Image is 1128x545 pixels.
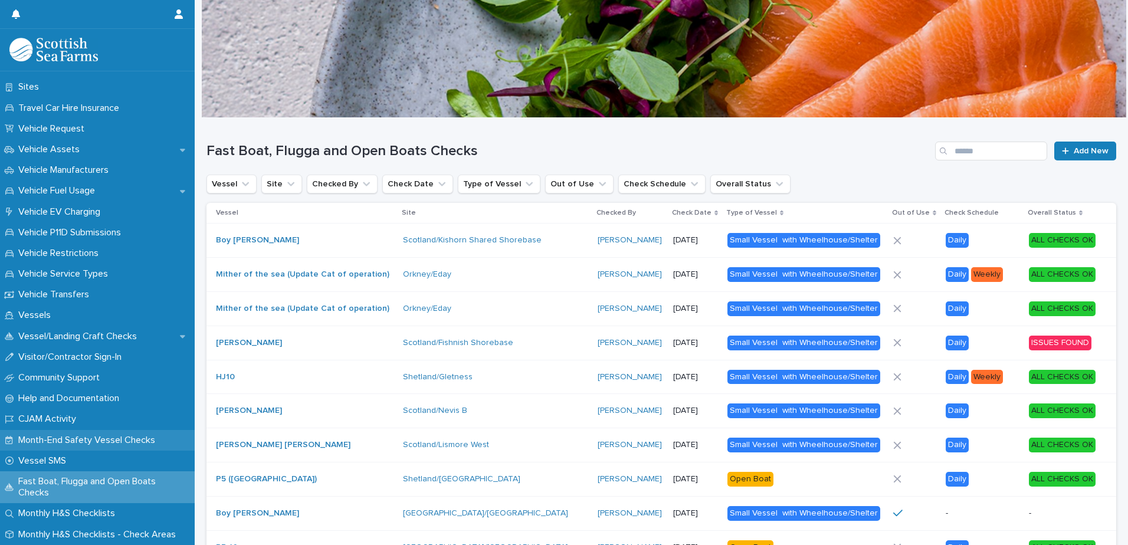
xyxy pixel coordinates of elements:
[14,393,129,404] p: Help and Documentation
[673,338,718,348] p: [DATE]
[261,175,302,193] button: Site
[673,406,718,416] p: [DATE]
[14,508,124,519] p: Monthly H&S Checklists
[946,233,969,248] div: Daily
[403,338,513,348] a: Scotland/Fishnish Shorebase
[14,227,130,238] p: Vehicle P11D Submissions
[206,462,1116,496] tr: P5 ([GEOGRAPHIC_DATA]) Shetland/[GEOGRAPHIC_DATA] [PERSON_NAME] [DATE]Open BoatDailyALL CHECKS OK
[14,268,117,280] p: Vehicle Service Types
[382,175,453,193] button: Check Date
[935,142,1047,160] input: Search
[14,289,99,300] p: Vehicle Transfers
[458,175,540,193] button: Type of Vessel
[216,508,299,518] a: Boy [PERSON_NAME]
[216,474,317,484] a: P5 ([GEOGRAPHIC_DATA])
[14,413,86,425] p: CJAM Activity
[598,508,662,518] a: [PERSON_NAME]
[946,370,969,385] div: Daily
[710,175,791,193] button: Overall Status
[14,185,104,196] p: Vehicle Fuel Usage
[971,370,1003,385] div: Weekly
[402,206,416,219] p: Site
[14,476,195,498] p: Fast Boat, Flugga and Open Boats Checks
[216,372,235,382] a: HJ10
[216,235,299,245] a: Boy [PERSON_NAME]
[1029,267,1096,282] div: ALL CHECKS OK
[14,310,60,321] p: Vessels
[403,304,451,314] a: Orkney/Eday
[216,304,389,314] a: Mither of the sea (Update Cat of operation)
[727,267,880,282] div: Small Vessel with Wheelhouse/Shelter
[596,206,636,219] p: Checked By
[14,372,109,383] p: Community Support
[206,175,257,193] button: Vessel
[403,235,542,245] a: Scotland/Kishorn Shared Shorebase
[14,206,110,218] p: Vehicle EV Charging
[1029,370,1096,385] div: ALL CHECKS OK
[14,165,118,176] p: Vehicle Manufacturers
[727,438,880,452] div: Small Vessel with Wheelhouse/Shelter
[403,270,451,280] a: Orkney/Eday
[216,270,389,280] a: Mither of the sea (Update Cat of operation)
[1028,206,1076,219] p: Overall Status
[673,508,718,518] p: [DATE]
[206,291,1116,326] tr: Mither of the sea (Update Cat of operation) Orkney/Eday [PERSON_NAME] [DATE]Small Vessel with Whe...
[206,143,930,160] h1: Fast Boat, Flugga and Open Boats Checks
[946,336,969,350] div: Daily
[598,235,662,245] a: [PERSON_NAME]
[216,440,350,450] a: [PERSON_NAME] [PERSON_NAME]
[14,144,89,155] p: Vehicle Assets
[14,435,165,446] p: Month-End Safety Vessel Checks
[9,38,98,61] img: bPIBxiqnSb2ggTQWdOVV
[727,301,880,316] div: Small Vessel with Wheelhouse/Shelter
[307,175,378,193] button: Checked By
[673,235,718,245] p: [DATE]
[403,372,473,382] a: Shetland/Gletness
[14,529,185,540] p: Monthly H&S Checklists - Check Areas
[1054,142,1116,160] a: Add New
[892,206,930,219] p: Out of Use
[598,304,662,314] a: [PERSON_NAME]
[1029,403,1096,418] div: ALL CHECKS OK
[14,248,108,259] p: Vehicle Restrictions
[206,326,1116,360] tr: [PERSON_NAME] Scotland/Fishnish Shorebase [PERSON_NAME] [DATE]Small Vessel with Wheelhouse/Shelte...
[727,472,773,487] div: Open Boat
[598,440,662,450] a: [PERSON_NAME]
[216,406,282,416] a: [PERSON_NAME]
[971,267,1003,282] div: Weekly
[1029,233,1096,248] div: ALL CHECKS OK
[673,440,718,450] p: [DATE]
[598,372,662,382] a: [PERSON_NAME]
[1029,301,1096,316] div: ALL CHECKS OK
[726,206,777,219] p: Type of Vessel
[206,360,1116,394] tr: HJ10 Shetland/Gletness [PERSON_NAME] [DATE]Small Vessel with Wheelhouse/ShelterDailyWeeklyALL CHE...
[946,472,969,487] div: Daily
[1074,147,1109,155] span: Add New
[14,81,48,93] p: Sites
[14,455,76,467] p: Vessel SMS
[946,301,969,316] div: Daily
[545,175,614,193] button: Out of Use
[403,474,520,484] a: Shetland/[GEOGRAPHIC_DATA]
[945,206,999,219] p: Check Schedule
[672,206,711,219] p: Check Date
[403,406,467,416] a: Scotland/Nevis B
[206,496,1116,530] tr: Boy [PERSON_NAME] [GEOGRAPHIC_DATA]/[GEOGRAPHIC_DATA] [PERSON_NAME] [DATE]Small Vessel with Wheel...
[946,267,969,282] div: Daily
[206,428,1116,462] tr: [PERSON_NAME] [PERSON_NAME] Scotland/Lismore West [PERSON_NAME] [DATE]Small Vessel with Wheelhous...
[946,438,969,452] div: Daily
[727,370,880,385] div: Small Vessel with Wheelhouse/Shelter
[598,270,662,280] a: [PERSON_NAME]
[598,406,662,416] a: [PERSON_NAME]
[727,506,880,521] div: Small Vessel with Wheelhouse/Shelter
[206,394,1116,428] tr: [PERSON_NAME] Scotland/Nevis B [PERSON_NAME] [DATE]Small Vessel with Wheelhouse/ShelterDailyALL C...
[727,336,880,350] div: Small Vessel with Wheelhouse/Shelter
[946,403,969,418] div: Daily
[946,508,1019,518] p: -
[673,372,718,382] p: [DATE]
[1029,508,1097,518] p: -
[14,103,129,114] p: Travel Car Hire Insurance
[598,338,662,348] a: [PERSON_NAME]
[727,403,880,418] div: Small Vessel with Wheelhouse/Shelter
